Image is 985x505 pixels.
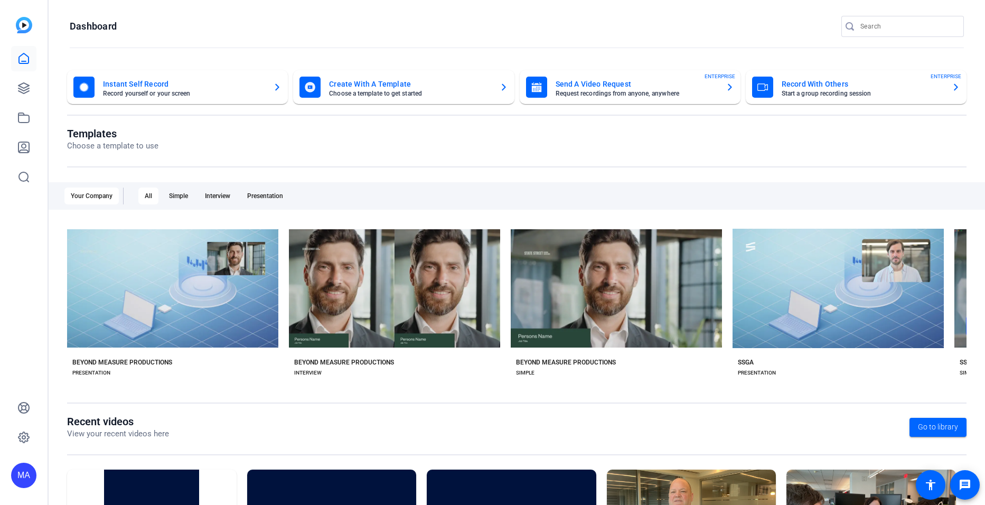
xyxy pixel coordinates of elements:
div: All [138,188,158,204]
div: SIMPLE [960,369,978,377]
div: SSGA [960,358,975,367]
div: Presentation [241,188,289,204]
div: MA [11,463,36,488]
div: PRESENTATION [72,369,110,377]
div: Simple [163,188,194,204]
button: Instant Self RecordRecord yourself or your screen [67,70,288,104]
mat-card-subtitle: Choose a template to get started [329,90,491,97]
p: View your recent videos here [67,428,169,440]
span: ENTERPRISE [931,72,961,80]
span: Go to library [918,422,958,433]
button: Record With OthersStart a group recording sessionENTERPRISE [746,70,967,104]
div: BEYOND MEASURE PRODUCTIONS [294,358,394,367]
div: BEYOND MEASURE PRODUCTIONS [516,358,616,367]
div: BEYOND MEASURE PRODUCTIONS [72,358,172,367]
mat-icon: message [959,479,971,491]
div: SIMPLE [516,369,534,377]
h1: Dashboard [70,20,117,33]
h1: Recent videos [67,415,169,428]
div: Your Company [64,188,119,204]
button: Create With A TemplateChoose a template to get started [293,70,514,104]
mat-card-subtitle: Record yourself or your screen [103,90,265,97]
mat-card-title: Create With A Template [329,78,491,90]
mat-card-title: Instant Self Record [103,78,265,90]
mat-card-subtitle: Start a group recording session [782,90,943,97]
mat-icon: accessibility [924,479,937,491]
div: INTERVIEW [294,369,322,377]
h1: Templates [67,127,158,140]
a: Go to library [909,418,967,437]
img: blue-gradient.svg [16,17,32,33]
input: Search [860,20,955,33]
div: SSGA [738,358,754,367]
p: Choose a template to use [67,140,158,152]
mat-card-subtitle: Request recordings from anyone, anywhere [556,90,717,97]
mat-card-title: Send A Video Request [556,78,717,90]
mat-card-title: Record With Others [782,78,943,90]
div: PRESENTATION [738,369,776,377]
span: ENTERPRISE [705,72,735,80]
button: Send A Video RequestRequest recordings from anyone, anywhereENTERPRISE [520,70,740,104]
div: Interview [199,188,237,204]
